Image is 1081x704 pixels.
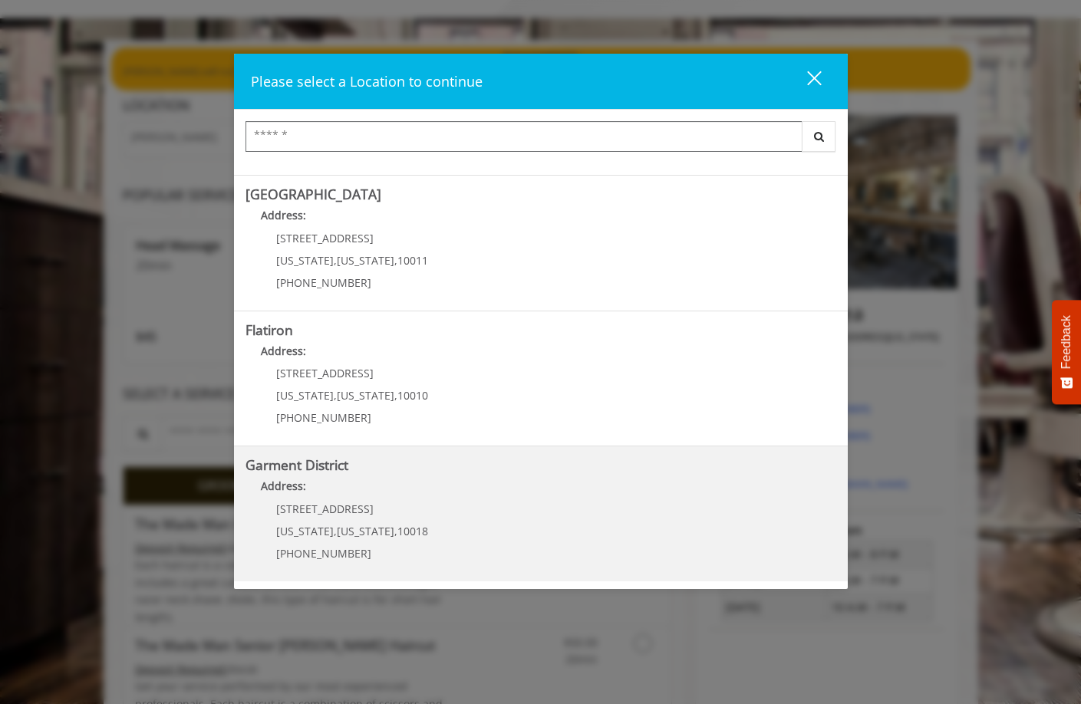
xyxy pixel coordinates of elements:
button: Feedback - Show survey [1052,300,1081,404]
span: [US_STATE] [276,388,334,403]
input: Search Center [246,121,803,152]
button: close dialog [779,65,831,97]
gu-sc-dial: Click to Connect 2129974247 [276,546,371,561]
b: Flatiron [246,321,293,339]
span: , [334,253,337,268]
span: , [334,388,337,403]
span: Feedback [1060,315,1073,369]
span: , [394,253,397,268]
span: [US_STATE] [337,388,394,403]
span: 10011 [397,253,428,268]
span: Please select a Location to continue [251,72,483,90]
b: [GEOGRAPHIC_DATA] [246,185,381,203]
div: Center Select [246,121,836,160]
span: [STREET_ADDRESS] [276,231,374,245]
span: [US_STATE] [337,253,394,268]
span: 10010 [397,388,428,403]
gu-sc-dial: Click to Connect 9174751765 [276,410,371,425]
b: Address: [261,344,306,358]
b: Garment District [246,456,348,474]
span: 10018 [397,524,428,538]
gu-sc-dial: Click to Connect 6468500041 [276,275,371,290]
span: , [334,524,337,538]
span: [STREET_ADDRESS] [276,502,374,516]
b: Address: [261,208,306,222]
span: , [394,524,397,538]
div: close dialog [789,70,820,93]
i: Search button [810,131,828,142]
span: [STREET_ADDRESS] [276,366,374,380]
span: [US_STATE] [276,253,334,268]
span: [US_STATE] [276,524,334,538]
b: Address: [261,479,306,493]
span: [US_STATE] [337,524,394,538]
span: , [394,388,397,403]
